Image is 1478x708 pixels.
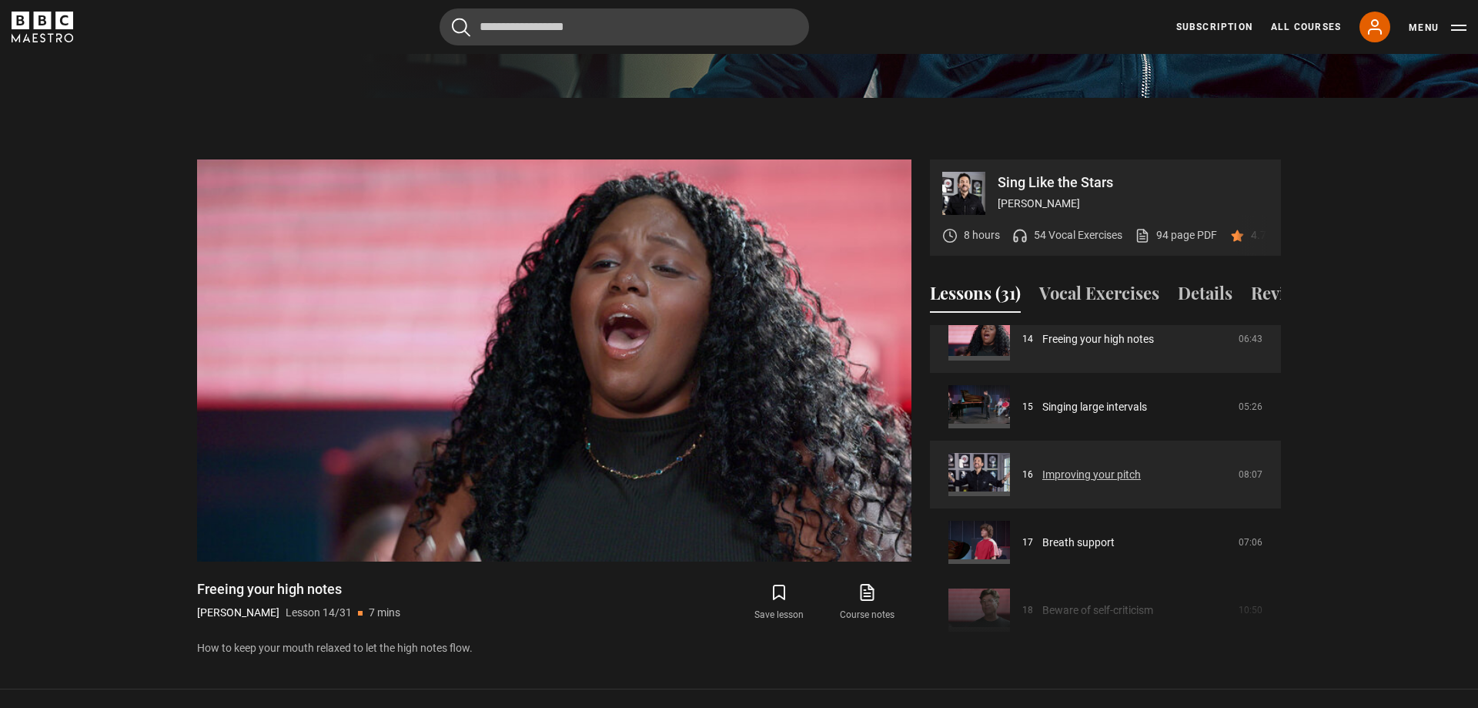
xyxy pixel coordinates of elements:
p: 54 Vocal Exercises [1034,227,1122,243]
p: Sing Like the Stars [998,176,1269,190]
svg: BBC Maestro [12,12,73,42]
button: Reviews (60) [1251,280,1347,313]
button: Details [1178,280,1232,313]
a: 94 page PDF [1135,227,1217,243]
a: All Courses [1271,20,1341,34]
h1: Freeing your high notes [197,580,400,599]
input: Search [440,8,809,45]
p: 7 mins [369,605,400,621]
p: [PERSON_NAME] [998,196,1269,212]
a: Subscription [1176,20,1252,34]
button: Vocal Exercises [1039,280,1159,313]
button: Submit the search query [452,18,470,37]
a: Improving your pitch [1042,467,1141,483]
a: Singing large intervals [1042,399,1147,415]
a: Breath support [1042,535,1115,551]
button: Lessons (31) [930,280,1021,313]
p: [PERSON_NAME] [197,605,279,621]
a: Freeing your high notes [1042,331,1154,347]
p: 8 hours [964,227,1000,243]
a: Course notes [824,580,911,625]
p: Lesson 14/31 [286,605,352,621]
button: Toggle navigation [1409,20,1466,35]
video-js: Video Player [197,159,911,562]
button: Save lesson [735,580,823,625]
p: How to keep your mouth relaxed to let the high notes flow. [197,640,911,656]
